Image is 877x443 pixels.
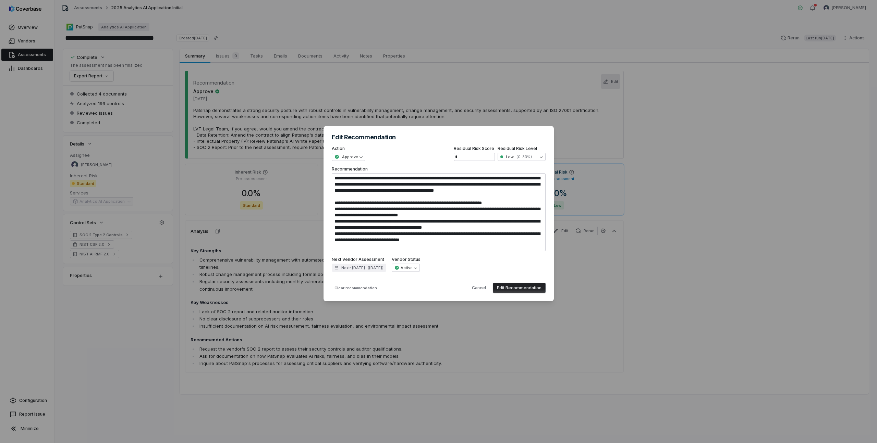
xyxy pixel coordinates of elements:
label: Residual Risk Score [454,146,495,151]
label: Action [332,146,365,151]
textarea: Recommendation [332,173,546,251]
label: Recommendation [332,166,546,251]
button: Next: [DATE]([DATE]) [332,264,386,272]
button: Cancel [468,283,490,293]
label: Next Vendor Assessment [332,257,386,262]
h2: Edit Recommendation [332,134,546,140]
span: ( [DATE] ) [368,265,383,270]
label: Residual Risk Level [498,146,546,151]
span: Next: [DATE] [341,265,365,270]
button: Clear recommendation [332,284,380,292]
label: Vendor Status [392,257,421,262]
button: Edit Recommendation [493,283,546,293]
